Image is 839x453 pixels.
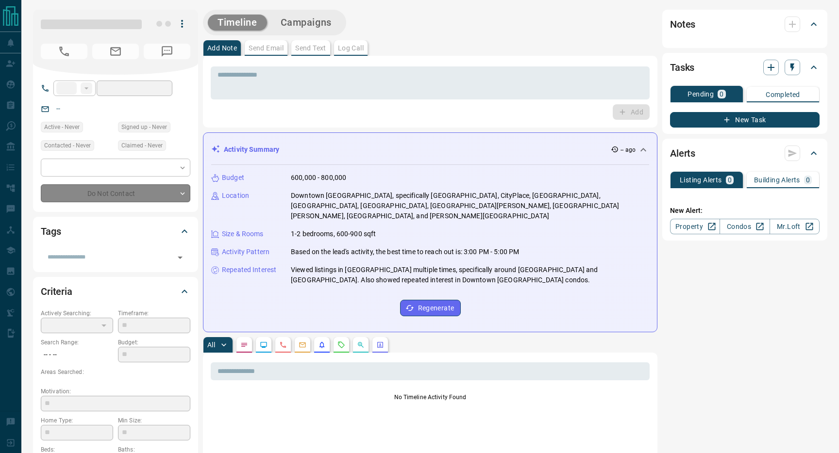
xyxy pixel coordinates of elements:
p: Size & Rooms [222,229,264,239]
svg: Agent Actions [376,341,384,349]
p: Budget [222,173,244,183]
p: New Alert: [670,206,820,216]
svg: Lead Browsing Activity [260,341,268,349]
h2: Tags [41,224,61,239]
button: Regenerate [400,300,461,316]
p: 600,000 - 800,000 [291,173,346,183]
p: Budget: [118,338,190,347]
p: Downtown [GEOGRAPHIC_DATA], specifically [GEOGRAPHIC_DATA], CityPlace, [GEOGRAPHIC_DATA], [GEOGRA... [291,191,649,221]
svg: Requests [337,341,345,349]
a: Mr.Loft [770,219,820,234]
p: Viewed listings in [GEOGRAPHIC_DATA] multiple times, specifically around [GEOGRAPHIC_DATA] and [G... [291,265,649,285]
p: Areas Searched: [41,368,190,376]
h2: Notes [670,16,695,32]
svg: Calls [279,341,287,349]
div: Notes [670,13,820,36]
span: No Number [41,44,87,59]
p: Search Range: [41,338,113,347]
p: Add Note [207,45,237,51]
div: Do Not Contact [41,184,190,202]
p: Repeated Interest [222,265,276,275]
button: Campaigns [271,15,341,31]
button: Open [173,251,187,264]
span: Contacted - Never [44,141,91,150]
a: Property [670,219,720,234]
svg: Opportunities [357,341,365,349]
p: Activity Summary [224,145,279,155]
div: Tasks [670,56,820,79]
p: Actively Searching: [41,309,113,318]
p: Motivation: [41,387,190,396]
div: Tags [41,220,190,243]
svg: Emails [299,341,306,349]
p: Building Alerts [754,177,800,183]
p: 1-2 bedrooms, 600-900 sqft [291,229,376,239]
button: Timeline [208,15,267,31]
p: Activity Pattern [222,247,269,257]
p: Timeframe: [118,309,190,318]
div: Activity Summary-- ago [211,141,649,159]
p: 0 [806,177,810,183]
span: No Number [144,44,190,59]
p: Based on the lead's activity, the best time to reach out is: 3:00 PM - 5:00 PM [291,247,519,257]
h2: Criteria [41,284,72,299]
p: Home Type: [41,416,113,425]
h2: Alerts [670,146,695,161]
p: Completed [766,91,800,98]
span: No Email [92,44,139,59]
span: Claimed - Never [121,141,163,150]
p: Min Size: [118,416,190,425]
div: Alerts [670,142,820,165]
p: -- - -- [41,347,113,363]
svg: Notes [240,341,248,349]
h2: Tasks [670,60,694,75]
a: -- [56,105,60,113]
p: No Timeline Activity Found [211,393,650,402]
span: Signed up - Never [121,122,167,132]
svg: Listing Alerts [318,341,326,349]
p: 0 [728,177,732,183]
p: -- ago [621,146,636,154]
a: Condos [720,219,770,234]
p: Pending [688,91,714,97]
div: Criteria [41,280,190,303]
p: Listing Alerts [680,177,722,183]
p: Location [222,191,249,201]
button: New Task [670,112,820,128]
span: Active - Never [44,122,80,132]
p: All [207,341,215,348]
p: 0 [720,91,723,97]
